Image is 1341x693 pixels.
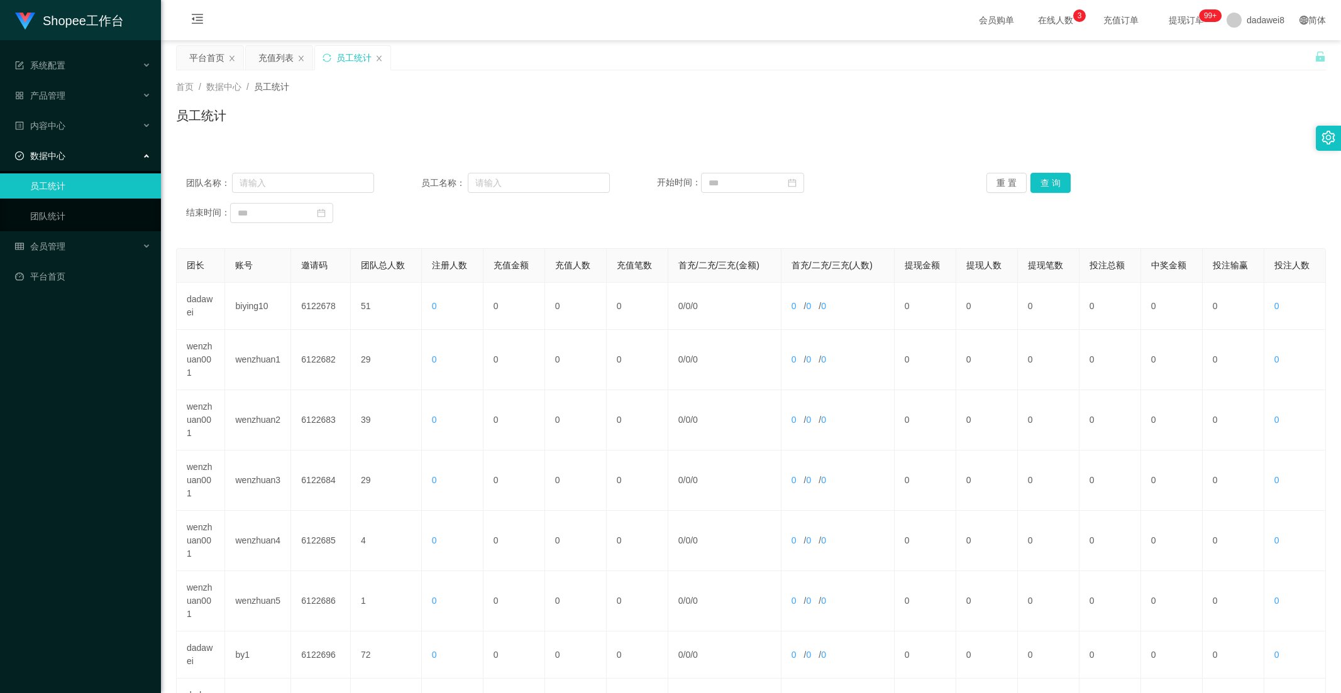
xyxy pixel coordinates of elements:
td: wenzhuan001 [177,571,225,631]
span: 员工名称： [421,177,467,190]
td: wenzhuan001 [177,450,225,511]
span: 0 [432,535,437,545]
span: 首充/二充/三充(金额) [678,260,759,270]
input: 请输入 [232,173,374,193]
span: 在线人数 [1032,16,1079,25]
i: 图标: sync [323,53,331,62]
span: 0 [685,535,690,545]
span: 0 [432,650,437,660]
td: / / [668,283,781,330]
td: 0 [545,450,607,511]
i: 图标: close [297,55,305,62]
span: 投注总额 [1090,260,1125,270]
i: 图标: form [15,61,24,70]
td: 0 [1079,390,1141,450]
span: 首充/二充/三充(人数) [792,260,873,270]
td: 0 [1203,283,1264,330]
span: 内容中心 [15,121,65,131]
td: 0 [895,390,956,450]
td: 0 [483,330,545,390]
span: 投注人数 [1274,260,1310,270]
td: 0 [607,450,668,511]
span: 0 [821,650,826,660]
td: by1 [225,631,291,679]
td: wenzhuan001 [177,330,225,390]
td: 6122678 [291,283,351,330]
span: 0 [693,475,698,485]
td: 0 [1141,330,1203,390]
i: 图标: appstore-o [15,91,24,100]
td: 0 [1018,390,1079,450]
button: 重 置 [986,173,1027,193]
span: 数据中心 [206,82,241,92]
span: 0 [678,415,683,425]
span: 0 [792,354,797,364]
span: 0 [792,535,797,545]
td: 29 [351,330,422,390]
i: 图标: check-circle-o [15,151,24,160]
span: 0 [432,475,437,485]
td: 29 [351,450,422,511]
span: 结束时间： [186,207,230,217]
i: 图标: unlock [1315,51,1326,62]
td: 0 [607,283,668,330]
span: 开始时间： [657,177,701,187]
td: wenzhuan4 [225,511,291,571]
td: 0 [1203,511,1264,571]
span: 0 [678,301,683,311]
span: 0 [685,301,690,311]
td: 0 [956,283,1018,330]
td: 0 [1141,571,1203,631]
td: 0 [483,631,545,679]
td: 0 [607,390,668,450]
td: / / [781,330,895,390]
td: 0 [483,571,545,631]
span: 0 [685,415,690,425]
span: 0 [1274,596,1279,606]
span: 0 [821,415,826,425]
span: / [199,82,201,92]
td: wenzhuan5 [225,571,291,631]
td: 0 [1141,283,1203,330]
td: 0 [1203,631,1264,679]
td: 0 [607,631,668,679]
span: 0 [1274,650,1279,660]
td: 0 [956,571,1018,631]
td: 0 [545,330,607,390]
td: 0 [1203,450,1264,511]
td: 6122686 [291,571,351,631]
td: 0 [1141,390,1203,450]
td: 0 [607,511,668,571]
span: 0 [821,596,826,606]
span: 0 [432,354,437,364]
span: 0 [821,535,826,545]
span: 0 [685,596,690,606]
button: 查 询 [1030,173,1071,193]
span: 0 [792,650,797,660]
td: 0 [545,390,607,450]
span: 0 [693,354,698,364]
td: 0 [483,283,545,330]
span: 充值笔数 [617,260,652,270]
span: 0 [685,475,690,485]
div: 员工统计 [336,46,372,70]
i: 图标: table [15,242,24,251]
span: 团长 [187,260,204,270]
span: 产品管理 [15,90,65,101]
td: 0 [895,631,956,679]
td: 0 [956,450,1018,511]
td: / / [781,571,895,631]
a: 团队统计 [30,204,151,229]
td: dadawei [177,631,225,679]
span: 0 [678,596,683,606]
td: 0 [956,390,1018,450]
i: 图标: calendar [317,209,326,217]
td: / / [668,631,781,679]
span: 提现人数 [966,260,1002,270]
span: 0 [806,475,811,485]
h1: 员工统计 [176,106,226,125]
td: 0 [607,571,668,631]
span: 0 [432,415,437,425]
td: 0 [1203,390,1264,450]
td: 0 [1018,283,1079,330]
